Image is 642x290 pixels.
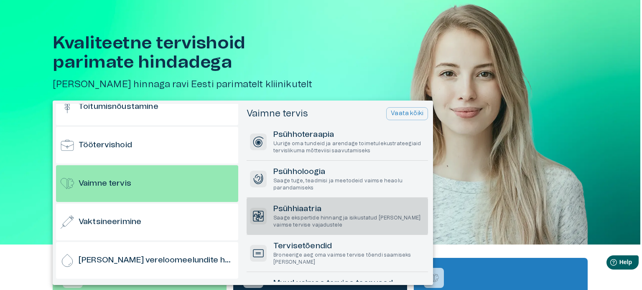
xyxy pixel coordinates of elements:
[391,109,423,118] p: Vaata kõiki
[247,108,308,120] h5: Vaimne tervis
[273,177,425,192] p: Saage tuge, teadmisi ja meetodeid vaimse heaolu parandamiseks
[273,252,425,266] p: Broneerige aeg oma vaimse tervise tõendi saamiseks [PERSON_NAME]
[386,107,428,120] button: Vaata kõiki
[79,140,132,151] h6: Töötervishoid
[273,166,425,178] h6: Psühholoogia
[79,101,158,113] h6: Toitumisnõustamine
[273,140,425,154] p: Uurige oma tundeid ja arendage toimetulekustrateegiaid tervislikuma mõtteviisi saavutamiseks
[79,178,131,189] h6: Vaimne tervis
[273,241,425,252] h6: Tervisetõendid
[79,255,235,266] h6: [PERSON_NAME] vereloomeelundite haigused
[273,204,425,215] h6: Psühhiaatria
[577,252,642,275] iframe: Help widget launcher
[79,217,141,228] h6: Vaktsineerimine
[273,278,425,289] h6: Muud vaimse tervise teenused
[273,214,425,229] p: Saage ekspertide hinnang ja isikustatud [PERSON_NAME] vaimse tervise vajadustele
[273,129,425,141] h6: Psühhoteraapia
